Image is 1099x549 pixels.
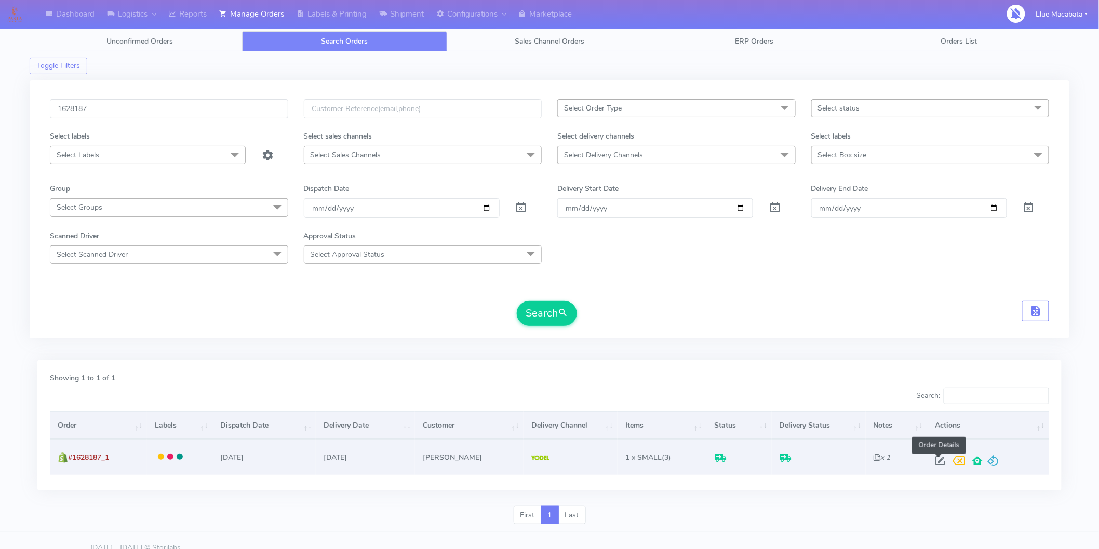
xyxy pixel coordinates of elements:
span: #1628187_1 [68,452,109,462]
span: Select Order Type [564,103,622,113]
span: Select Scanned Driver [57,250,128,259]
td: [DATE] [316,440,415,474]
input: Customer Reference(email,phone) [304,99,542,118]
label: Select labels [811,131,851,142]
button: Toggle Filters [30,58,87,74]
td: [PERSON_NAME] [415,440,524,474]
label: Select sales channels [304,131,372,142]
th: Dispatch Date: activate to sort column ascending [212,411,316,440]
label: Showing 1 to 1 of 1 [50,373,115,383]
img: shopify.png [58,452,68,463]
th: Status: activate to sort column ascending [706,411,772,440]
span: 1 x SMALL [625,452,662,462]
th: Actions: activate to sort column ascending [927,411,1049,440]
span: Select Box size [818,150,867,160]
button: Llue Macabata [1028,4,1096,25]
span: (3) [625,452,671,462]
button: Search [517,301,577,326]
th: Labels: activate to sort column ascending [147,411,212,440]
label: Scanned Driver [50,230,99,241]
input: Search: [944,388,1049,404]
a: 1 [541,506,559,525]
span: Select Delivery Channels [564,150,643,160]
th: Notes: activate to sort column ascending [866,411,928,440]
th: Items: activate to sort column ascending [618,411,706,440]
span: Select Sales Channels [311,150,381,160]
th: Delivery Status: activate to sort column ascending [772,411,866,440]
span: Select Labels [57,150,99,160]
span: Orders List [941,36,977,46]
span: Select Groups [57,202,102,212]
th: Order: activate to sort column ascending [50,411,147,440]
label: Dispatch Date [304,183,350,194]
input: Order Id [50,99,288,118]
span: Search Orders [321,36,368,46]
span: Select status [818,103,860,113]
th: Customer: activate to sort column ascending [415,411,524,440]
label: Group [50,183,70,194]
th: Delivery Date: activate to sort column ascending [316,411,415,440]
td: [DATE] [212,440,316,474]
span: Unconfirmed Orders [106,36,173,46]
label: Select labels [50,131,90,142]
label: Delivery End Date [811,183,868,194]
label: Approval Status [304,230,356,241]
span: Select Approval Status [311,250,385,259]
span: Sales Channel Orders [515,36,584,46]
span: ERP Orders [735,36,773,46]
ul: Tabs [37,31,1062,51]
i: x 1 [874,452,891,462]
th: Delivery Channel: activate to sort column ascending [524,411,618,440]
label: Delivery Start Date [557,183,619,194]
img: Yodel [531,456,549,461]
label: Select delivery channels [557,131,634,142]
label: Search: [916,388,1049,404]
